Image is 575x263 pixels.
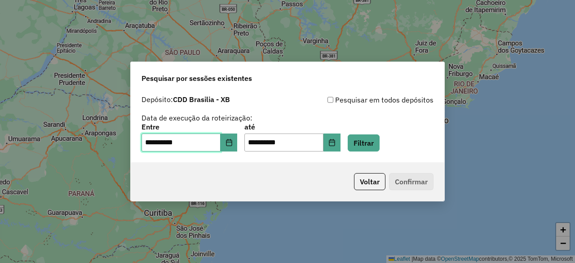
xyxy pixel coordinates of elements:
[287,94,433,105] div: Pesquisar em todos depósitos
[142,73,252,84] span: Pesquisar por sessões existentes
[354,173,385,190] button: Voltar
[173,95,230,104] strong: CDD Brasilia - XB
[244,121,340,132] label: até
[142,94,230,105] label: Depósito:
[142,112,252,123] label: Data de execução da roteirização:
[323,134,341,152] button: Choose Date
[348,134,380,152] button: Filtrar
[221,134,238,152] button: Choose Date
[142,121,237,132] label: Entre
